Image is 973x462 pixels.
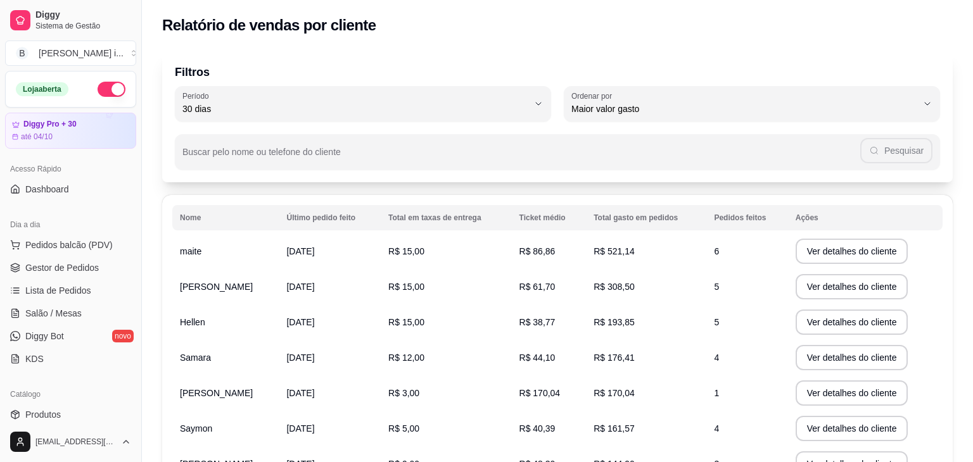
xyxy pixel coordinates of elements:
[175,86,551,122] button: Período30 dias
[519,317,556,327] span: R$ 38,77
[519,246,556,256] span: R$ 86,86
[286,353,314,363] span: [DATE]
[180,246,201,256] span: maite
[388,246,424,256] span: R$ 15,00
[594,388,635,398] span: R$ 170,04
[796,274,908,299] button: Ver detalhes do cliente
[796,416,908,441] button: Ver detalhes do cliente
[388,317,424,327] span: R$ 15,00
[796,380,908,406] button: Ver detalhes do cliente
[180,423,212,434] span: Saymon
[5,113,136,149] a: Diggy Pro + 30até 04/10
[5,404,136,425] a: Produtos
[519,423,556,434] span: R$ 40,39
[172,205,279,230] th: Nome
[388,353,424,363] span: R$ 12,00
[5,326,136,346] a: Diggy Botnovo
[594,353,635,363] span: R$ 176,41
[714,388,719,398] span: 1
[180,282,253,292] span: [PERSON_NAME]
[5,215,136,235] div: Dia a dia
[714,353,719,363] span: 4
[23,120,77,129] article: Diggy Pro + 30
[796,239,908,264] button: Ver detalhes do cliente
[98,82,125,97] button: Alterar Status
[594,423,635,434] span: R$ 161,57
[714,423,719,434] span: 4
[594,282,635,292] span: R$ 308,50
[35,9,131,21] span: Diggy
[175,63,940,81] p: Filtros
[388,388,419,398] span: R$ 3,00
[25,353,44,365] span: KDS
[5,41,136,66] button: Select a team
[796,309,908,335] button: Ver detalhes do cliente
[16,47,29,59] span: B
[25,261,99,274] span: Gestor de Pedidos
[35,437,116,447] span: [EMAIL_ADDRESS][DOMAIN_NAME]
[571,91,616,101] label: Ordenar por
[5,384,136,404] div: Catálogo
[5,280,136,301] a: Lista de Pedidos
[714,317,719,327] span: 5
[714,282,719,292] span: 5
[5,235,136,255] button: Pedidos balcão (PDV)
[182,91,213,101] label: Período
[286,282,314,292] span: [DATE]
[25,183,69,196] span: Dashboard
[39,47,124,59] div: [PERSON_NAME] i ...
[25,408,61,421] span: Produtos
[180,388,253,398] span: [PERSON_NAME]
[5,427,136,457] button: [EMAIL_ADDRESS][DOMAIN_NAME]
[180,353,211,363] span: Samara
[25,330,64,342] span: Diggy Bot
[279,205,381,230] th: Último pedido feito
[388,423,419,434] span: R$ 5,00
[519,282,556,292] span: R$ 61,70
[564,86,940,122] button: Ordenar porMaior valor gasto
[594,246,635,256] span: R$ 521,14
[586,205,706,230] th: Total gasto em pedidos
[286,317,314,327] span: [DATE]
[35,21,131,31] span: Sistema de Gestão
[5,159,136,179] div: Acesso Rápido
[162,15,376,35] h2: Relatório de vendas por cliente
[706,205,787,230] th: Pedidos feitos
[594,317,635,327] span: R$ 193,85
[182,103,528,115] span: 30 dias
[519,353,556,363] span: R$ 44,10
[21,132,53,142] article: até 04/10
[5,349,136,369] a: KDS
[180,317,205,327] span: Hellen
[5,179,136,199] a: Dashboard
[25,239,113,251] span: Pedidos balcão (PDV)
[381,205,511,230] th: Total em taxas de entrega
[286,423,314,434] span: [DATE]
[512,205,587,230] th: Ticket médio
[388,282,424,292] span: R$ 15,00
[5,258,136,278] a: Gestor de Pedidos
[182,151,860,163] input: Buscar pelo nome ou telefone do cliente
[714,246,719,256] span: 6
[571,103,917,115] span: Maior valor gasto
[25,307,82,320] span: Salão / Mesas
[796,345,908,370] button: Ver detalhes do cliente
[5,5,136,35] a: DiggySistema de Gestão
[25,284,91,297] span: Lista de Pedidos
[16,82,68,96] div: Loja aberta
[5,303,136,323] a: Salão / Mesas
[788,205,943,230] th: Ações
[286,388,314,398] span: [DATE]
[519,388,561,398] span: R$ 170,04
[286,246,314,256] span: [DATE]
